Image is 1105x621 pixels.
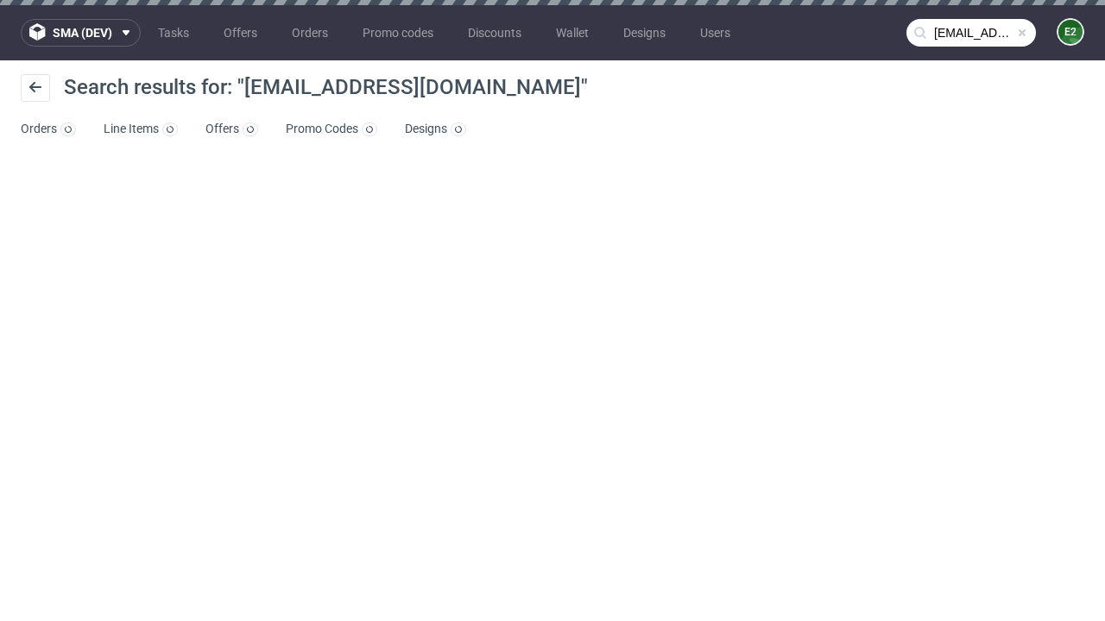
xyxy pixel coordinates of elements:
[458,19,532,47] a: Discounts
[613,19,676,47] a: Designs
[205,116,258,143] a: Offers
[281,19,338,47] a: Orders
[148,19,199,47] a: Tasks
[352,19,444,47] a: Promo codes
[104,116,178,143] a: Line Items
[1058,20,1083,44] figcaption: e2
[53,27,112,39] span: sma (dev)
[546,19,599,47] a: Wallet
[21,19,141,47] button: sma (dev)
[64,75,588,99] span: Search results for: "[EMAIL_ADDRESS][DOMAIN_NAME]"
[21,116,76,143] a: Orders
[213,19,268,47] a: Offers
[405,116,466,143] a: Designs
[690,19,741,47] a: Users
[286,116,377,143] a: Promo Codes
